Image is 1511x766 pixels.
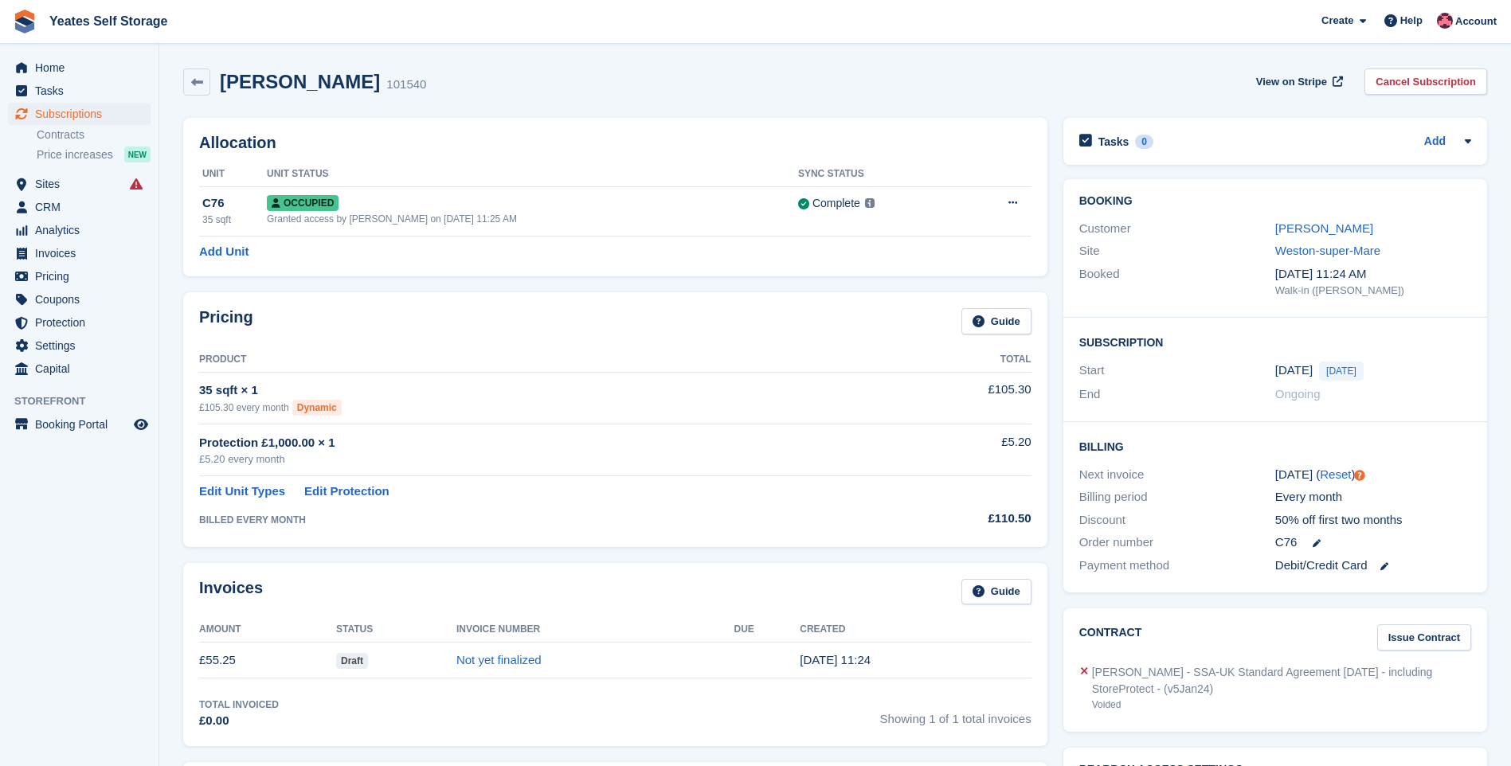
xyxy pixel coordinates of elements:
div: Payment method [1079,557,1275,575]
a: Price increases NEW [37,146,151,163]
td: £105.30 [877,372,1031,424]
h2: [PERSON_NAME] [220,71,380,92]
div: 101540 [386,76,426,94]
a: Cancel Subscription [1364,68,1487,95]
div: Order number [1079,533,1275,552]
h2: Billing [1079,438,1471,454]
a: Weston-super-Mare [1275,244,1380,257]
a: menu [8,103,151,125]
a: Add Unit [199,243,249,261]
span: Booking Portal [35,413,131,436]
a: menu [8,334,151,357]
span: Showing 1 of 1 total invoices [880,698,1031,730]
span: Capital [35,358,131,380]
img: icon-info-grey-7440780725fd019a000dd9b08b2336e03edf1995a4989e88bcd33f0948082b44.svg [865,198,875,208]
div: 35 sqft × 1 [199,381,877,400]
div: End [1079,385,1275,404]
div: Every month [1275,488,1471,506]
a: Reset [1320,467,1351,481]
a: Issue Contract [1377,624,1471,651]
div: Tooltip anchor [1352,468,1367,483]
a: Contracts [37,127,151,143]
span: Price increases [37,147,113,162]
div: [PERSON_NAME] - SSA-UK Standard Agreement [DATE] - including StoreProtect - (v5Jan24) [1092,664,1471,698]
span: CRM [35,196,131,218]
div: Walk-in ([PERSON_NAME]) [1275,283,1471,299]
th: Amount [199,617,336,643]
th: Unit [199,162,267,187]
a: menu [8,196,151,218]
a: Guide [961,579,1031,605]
a: menu [8,173,151,195]
a: Edit Unit Types [199,483,285,501]
div: Protection £1,000.00 × 1 [199,434,877,452]
div: [DATE] 11:24 AM [1275,265,1471,283]
span: Create [1321,13,1353,29]
a: [PERSON_NAME] [1275,221,1373,235]
div: Site [1079,242,1275,260]
div: Granted access by [PERSON_NAME] on [DATE] 11:25 AM [267,212,798,226]
a: menu [8,57,151,79]
span: Sites [35,173,131,195]
th: Unit Status [267,162,798,187]
h2: Subscription [1079,334,1471,350]
a: menu [8,288,151,311]
a: Guide [961,308,1031,334]
th: Due [734,617,800,643]
span: [DATE] [1319,362,1364,381]
td: £5.20 [877,424,1031,476]
div: Customer [1079,220,1275,238]
span: Settings [35,334,131,357]
div: Voided [1092,698,1471,712]
h2: Tasks [1098,135,1129,149]
span: Help [1400,13,1423,29]
div: 35 sqft [202,213,267,227]
div: NEW [124,147,151,162]
span: View on Stripe [1256,74,1327,90]
a: Yeates Self Storage [43,8,174,34]
span: Account [1455,14,1497,29]
span: Invoices [35,242,131,264]
th: Product [199,347,877,373]
h2: Booking [1079,195,1471,208]
a: menu [8,311,151,334]
span: Protection [35,311,131,334]
h2: Pricing [199,308,253,334]
div: Complete [812,195,860,212]
div: £105.30 every month [199,400,877,416]
th: Sync Status [798,162,961,187]
span: Storefront [14,393,159,409]
div: £0.00 [199,712,279,730]
span: Analytics [35,219,131,241]
td: £55.25 [199,643,336,678]
a: Not yet finalized [456,653,542,666]
div: Booked [1079,265,1275,299]
div: Billing period [1079,488,1275,506]
i: Smart entry sync failures have occurred [130,178,143,190]
a: View on Stripe [1250,68,1346,95]
th: Status [336,617,456,643]
div: Discount [1079,511,1275,530]
div: C76 [202,194,267,213]
h2: Contract [1079,624,1142,651]
img: stora-icon-8386f47178a22dfd0bd8f6a31ec36ba5ce8667c1dd55bd0f319d3a0aa187defe.svg [13,10,37,33]
a: menu [8,219,151,241]
span: Tasks [35,80,131,102]
div: 50% off first two months [1275,511,1471,530]
a: menu [8,242,151,264]
span: Draft [336,653,368,669]
div: Total Invoiced [199,698,279,712]
div: Debit/Credit Card [1275,557,1471,575]
h2: Allocation [199,134,1031,152]
div: Dynamic [292,400,342,416]
div: 0 [1135,135,1153,149]
th: Invoice Number [456,617,734,643]
div: BILLED EVERY MONTH [199,513,877,527]
time: 2025-08-14 00:00:00 UTC [1275,362,1313,380]
h2: Invoices [199,579,263,605]
div: Next invoice [1079,466,1275,484]
a: menu [8,358,151,380]
span: Coupons [35,288,131,311]
a: Edit Protection [304,483,389,501]
a: menu [8,265,151,287]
